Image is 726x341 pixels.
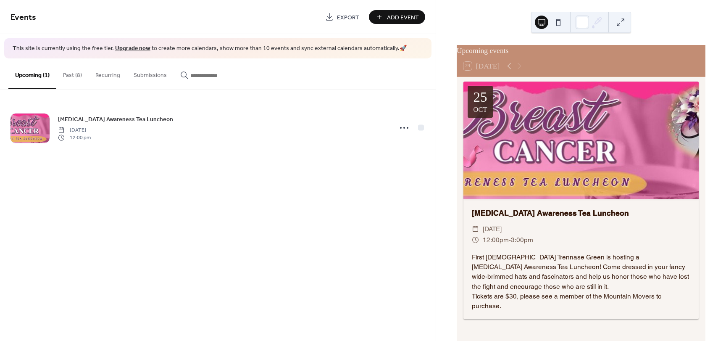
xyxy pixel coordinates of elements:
span: 3:00pm [511,235,533,246]
div: First [DEMOGRAPHIC_DATA] Trennase Green is hosting a [MEDICAL_DATA] Awareness Tea Luncheon! Come ... [463,252,699,311]
a: Export [319,10,366,24]
span: [DATE] [58,126,91,134]
span: Events [11,9,36,26]
span: [MEDICAL_DATA] Awareness Tea Luncheon [58,115,173,124]
span: Add Event [387,13,419,22]
span: This site is currently using the free tier. to create more calendars, show more than 10 events an... [13,45,407,53]
button: Add Event [369,10,425,24]
span: 12:00pm [483,235,509,246]
div: Oct [473,106,487,114]
div: [MEDICAL_DATA] Awareness Tea Luncheon [463,208,699,219]
span: 12:00 pm [58,134,91,142]
div: ​ [472,224,479,235]
button: Submissions [127,58,174,88]
div: ​ [472,235,479,246]
span: Export [337,13,359,22]
button: Past (8) [56,58,89,88]
button: Recurring [89,58,127,88]
a: [MEDICAL_DATA] Awareness Tea Luncheon [58,114,173,124]
button: Upcoming (1) [8,58,56,89]
a: Upgrade now [115,43,150,54]
span: - [509,235,511,246]
span: [DATE] [483,224,502,235]
div: Upcoming events [457,45,705,56]
div: 25 [473,90,487,104]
